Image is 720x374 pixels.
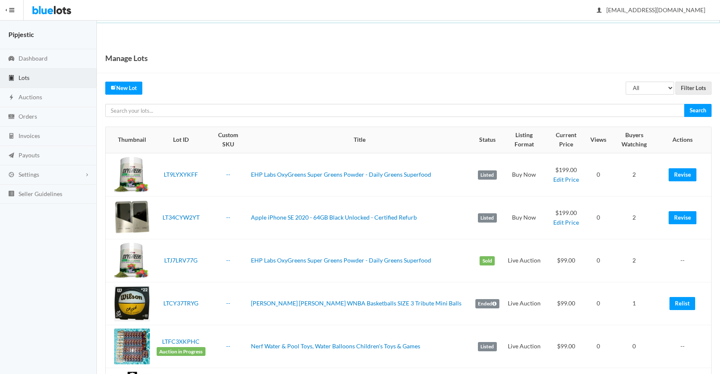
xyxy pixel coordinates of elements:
[475,299,499,308] label: Ended
[111,85,116,90] ion-icon: create
[610,196,659,239] td: 2
[209,127,248,153] th: Custom SKU
[587,325,610,368] td: 0
[7,152,16,160] ion-icon: paper plane
[251,300,461,307] a: [PERSON_NAME] [PERSON_NAME] WNBA Basketballs SIZE 3 Tribute Mini Balls
[478,213,497,223] label: Listed
[675,82,712,95] input: Filter Lots
[472,127,503,153] th: Status
[7,55,16,63] ion-icon: speedometer
[659,325,711,368] td: --
[546,282,587,325] td: $99.00
[478,170,497,180] label: Listed
[163,214,200,221] a: LT34CYW2YT
[480,256,495,265] label: Sold
[587,196,610,239] td: 0
[610,153,659,196] td: 2
[19,171,39,178] span: Settings
[226,171,230,178] a: --
[226,214,230,221] a: --
[19,151,40,159] span: Payouts
[19,132,40,139] span: Invoices
[153,127,209,153] th: Lot ID
[163,300,198,307] a: LTCY37TRYG
[19,113,37,120] span: Orders
[669,211,696,224] a: Revise
[7,94,16,102] ion-icon: flash
[659,127,711,153] th: Actions
[8,30,34,38] strong: Pipjestic
[503,127,546,153] th: Listing Format
[587,153,610,196] td: 0
[684,104,712,117] input: Search
[7,171,16,179] ion-icon: cog
[251,257,431,264] a: EHP Labs OxyGreens Super Greens Powder - Daily Greens Superfood
[226,342,230,350] a: --
[553,219,579,226] a: Edit Price
[19,55,48,62] span: Dashboard
[553,176,579,183] a: Edit Price
[251,342,420,350] a: Nerf Water & Pool Toys, Water Balloons Children's Toys & Games
[19,93,42,101] span: Auctions
[105,104,685,117] input: Search your lots...
[106,127,153,153] th: Thumbnail
[669,168,696,181] a: Revise
[659,239,711,282] td: --
[669,297,695,310] a: Relist
[546,325,587,368] td: $99.00
[162,338,200,345] a: LTFC3XKPHC
[164,257,197,264] a: LTJ7LRV77G
[157,347,205,356] span: Auction in Progress
[503,325,546,368] td: Live Auction
[546,127,587,153] th: Current Price
[610,325,659,368] td: 0
[226,257,230,264] a: --
[7,190,16,198] ion-icon: list box
[503,196,546,239] td: Buy Now
[7,113,16,121] ion-icon: cash
[587,239,610,282] td: 0
[19,190,62,197] span: Seller Guidelines
[251,214,417,221] a: Apple iPhone SE 2020 - 64GB Black Unlocked - Certified Refurb
[546,153,587,196] td: $199.00
[503,153,546,196] td: Buy Now
[587,127,610,153] th: Views
[7,74,16,82] ion-icon: clipboard
[546,196,587,239] td: $199.00
[546,239,587,282] td: $99.00
[164,171,198,178] a: LT9LYXYKFF
[610,127,659,153] th: Buyers Watching
[610,282,659,325] td: 1
[226,300,230,307] a: --
[105,82,142,95] a: createNew Lot
[19,74,29,81] span: Lots
[478,342,497,351] label: Listed
[587,282,610,325] td: 0
[105,52,148,64] h1: Manage Lots
[248,127,472,153] th: Title
[7,133,16,141] ion-icon: calculator
[595,7,603,15] ion-icon: person
[503,282,546,325] td: Live Auction
[503,239,546,282] td: Live Auction
[610,239,659,282] td: 2
[251,171,431,178] a: EHP Labs OxyGreens Super Greens Powder - Daily Greens Superfood
[597,6,705,13] span: [EMAIL_ADDRESS][DOMAIN_NAME]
